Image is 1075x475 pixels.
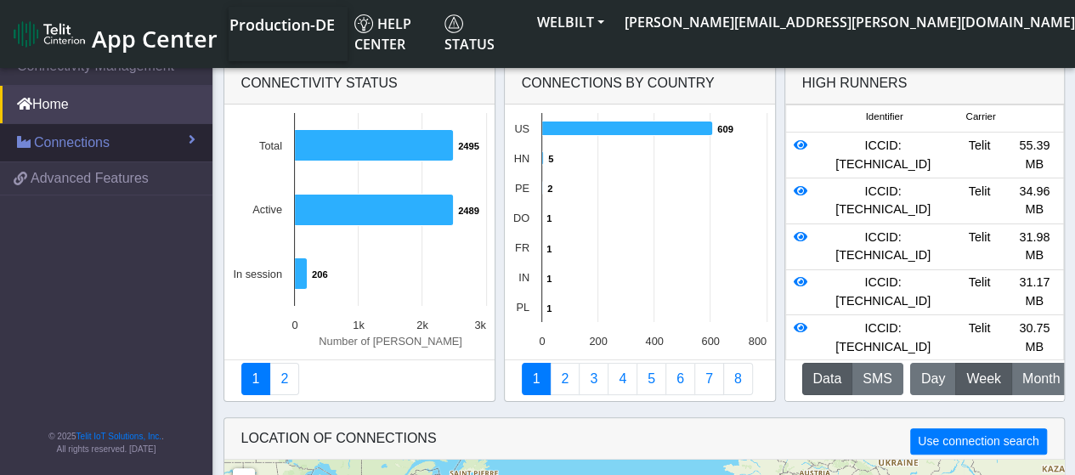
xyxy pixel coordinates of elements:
[229,14,335,35] span: Production-DE
[527,7,614,37] button: WELBILT
[416,319,428,331] text: 2k
[952,229,1007,265] div: Telit
[514,122,529,135] text: US
[814,229,952,265] div: ICCID: [TECHNICAL_ID]
[516,301,529,314] text: PL
[802,73,908,93] div: High Runners
[694,363,724,395] a: Zero Session
[241,363,271,395] a: Connectivity status
[513,152,529,165] text: HN
[539,335,545,348] text: 0
[966,369,1001,389] span: Week
[14,16,215,53] a: App Center
[546,244,552,254] text: 1
[802,363,853,395] button: Data
[14,20,85,48] img: logo-telit-cinterion-gw-new.png
[458,206,479,216] text: 2489
[319,335,462,348] text: Number of [PERSON_NAME]
[233,268,282,280] text: In session
[269,363,299,395] a: Deployment status
[546,303,552,314] text: 1
[34,133,110,153] span: Connections
[76,432,161,441] a: Telit IoT Solutions, Inc.
[522,363,552,395] a: Connections By Country
[814,183,952,219] div: ICCID: [TECHNICAL_ID]
[547,184,552,194] text: 2
[952,319,1007,356] div: Telit
[229,7,334,41] a: Your current platform instance
[608,363,637,395] a: Connections By Carrier
[665,363,695,395] a: 14 Days Trend
[1007,229,1062,265] div: 31.98 MB
[921,369,945,389] span: Day
[550,363,580,395] a: Carrier
[748,335,766,348] text: 800
[952,183,1007,219] div: Telit
[814,274,952,310] div: ICCID: [TECHNICAL_ID]
[717,124,733,134] text: 609
[546,274,552,284] text: 1
[701,335,719,348] text: 600
[589,335,607,348] text: 200
[1007,183,1062,219] div: 34.96 MB
[548,154,553,164] text: 5
[31,168,149,189] span: Advanced Features
[354,14,373,33] img: knowledge.svg
[852,363,903,395] button: SMS
[438,7,527,61] a: Status
[505,63,775,105] div: Connections By Country
[952,137,1007,173] div: Telit
[291,319,297,331] text: 0
[952,274,1007,310] div: Telit
[514,241,529,254] text: FR
[444,14,495,54] span: Status
[723,363,753,395] a: Not Connected for 30 days
[518,271,529,284] text: IN
[965,110,995,124] span: Carrier
[546,213,552,223] text: 1
[1007,319,1062,356] div: 30.75 MB
[522,363,758,395] nav: Summary paging
[458,141,479,151] text: 2495
[444,14,463,33] img: status.svg
[252,203,282,216] text: Active
[910,428,1046,455] button: Use connection search
[1007,137,1062,173] div: 55.39 MB
[645,335,663,348] text: 400
[579,363,608,395] a: Usage per Country
[814,319,952,356] div: ICCID: [TECHNICAL_ID]
[474,319,486,331] text: 3k
[258,139,281,152] text: Total
[312,269,328,280] text: 206
[1007,274,1062,310] div: 31.17 MB
[1011,363,1071,395] button: Month
[92,23,218,54] span: App Center
[637,363,666,395] a: Usage by Carrier
[814,137,952,173] div: ICCID: [TECHNICAL_ID]
[354,14,411,54] span: Help center
[865,110,902,124] span: Identifier
[955,363,1012,395] button: Week
[512,212,529,224] text: DO
[514,182,529,195] text: PE
[224,418,1064,460] div: LOCATION OF CONNECTIONS
[353,319,365,331] text: 1k
[910,363,956,395] button: Day
[348,7,438,61] a: Help center
[224,63,495,105] div: Connectivity status
[1022,369,1060,389] span: Month
[241,363,478,395] nav: Summary paging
